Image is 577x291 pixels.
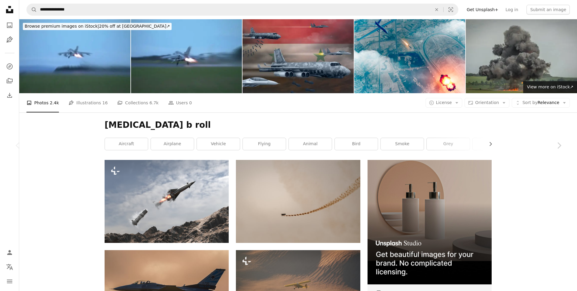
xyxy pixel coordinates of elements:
span: 6.7k [149,100,158,106]
img: A couple of jets flying through a cloudy sky [105,160,229,243]
button: Language [4,261,16,273]
span: License [436,100,452,105]
span: View more on iStock ↗ [527,84,573,89]
span: 20% off at [GEOGRAPHIC_DATA] ↗ [25,24,170,29]
a: a group of airplanes flying in formation in the sky [236,199,360,204]
span: Sort by [522,100,537,105]
img: explosion [466,19,577,93]
img: a group of airplanes flying in formation in the sky [236,160,360,243]
a: Download History [4,89,16,101]
a: flying [243,138,286,150]
form: Find visuals sitewide [26,4,458,16]
a: Log in [502,5,522,14]
a: grey [427,138,470,150]
a: smoke [381,138,424,150]
a: A couple of jets flying through a cloudy sky [105,199,229,204]
a: Photos [4,19,16,31]
a: airplane [151,138,194,150]
a: Users 0 [168,93,192,112]
img: Blurry view of Jet Fighter take off with afterburner [19,19,130,93]
span: 16 [102,100,108,106]
a: a small airplane flying over a sandy area [236,282,360,287]
img: Syrian Arab Republic air forces bombing strike concept. Syrian Arab Republic army air planes drop... [243,19,354,93]
a: bird [335,138,378,150]
a: View more on iStock↗ [523,81,577,93]
span: 0 [189,100,192,106]
img: Blurry view of Jet Fighter take off with afterburner [131,19,242,93]
a: animal [289,138,332,150]
button: scroll list to the right [485,138,492,150]
button: Visual search [444,4,458,15]
button: Submit an image [527,5,570,14]
a: Get Unsplash+ [463,5,502,14]
a: Collections 6.7k [117,93,158,112]
a: a fighter jet flying through a cloudy sky [105,282,229,287]
button: Orientation [465,98,509,108]
a: Log in / Sign up [4,247,16,259]
h1: [MEDICAL_DATA] b roll [105,120,492,130]
button: Search Unsplash [27,4,37,15]
button: Menu [4,275,16,287]
a: Illustrations [4,34,16,46]
button: Clear [430,4,443,15]
a: Browse premium images on iStock|20% off at [GEOGRAPHIC_DATA]↗ [19,19,175,34]
a: vehicle [197,138,240,150]
a: plane [473,138,516,150]
button: Sort byRelevance [512,98,570,108]
a: aircraft [105,138,148,150]
a: Collections [4,75,16,87]
img: file-1715714113747-b8b0561c490eimage [368,160,492,284]
span: Browse premium images on iStock | [25,24,99,29]
span: Orientation [475,100,499,105]
span: Relevance [522,100,559,106]
a: Illustrations 16 [69,93,108,112]
button: License [426,98,463,108]
a: Explore [4,60,16,72]
a: Next [541,117,577,174]
img: US drone attack on the convoy of the Iranian general Qassem Soleimani. Baghdad airport, Iraq. [354,19,466,93]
